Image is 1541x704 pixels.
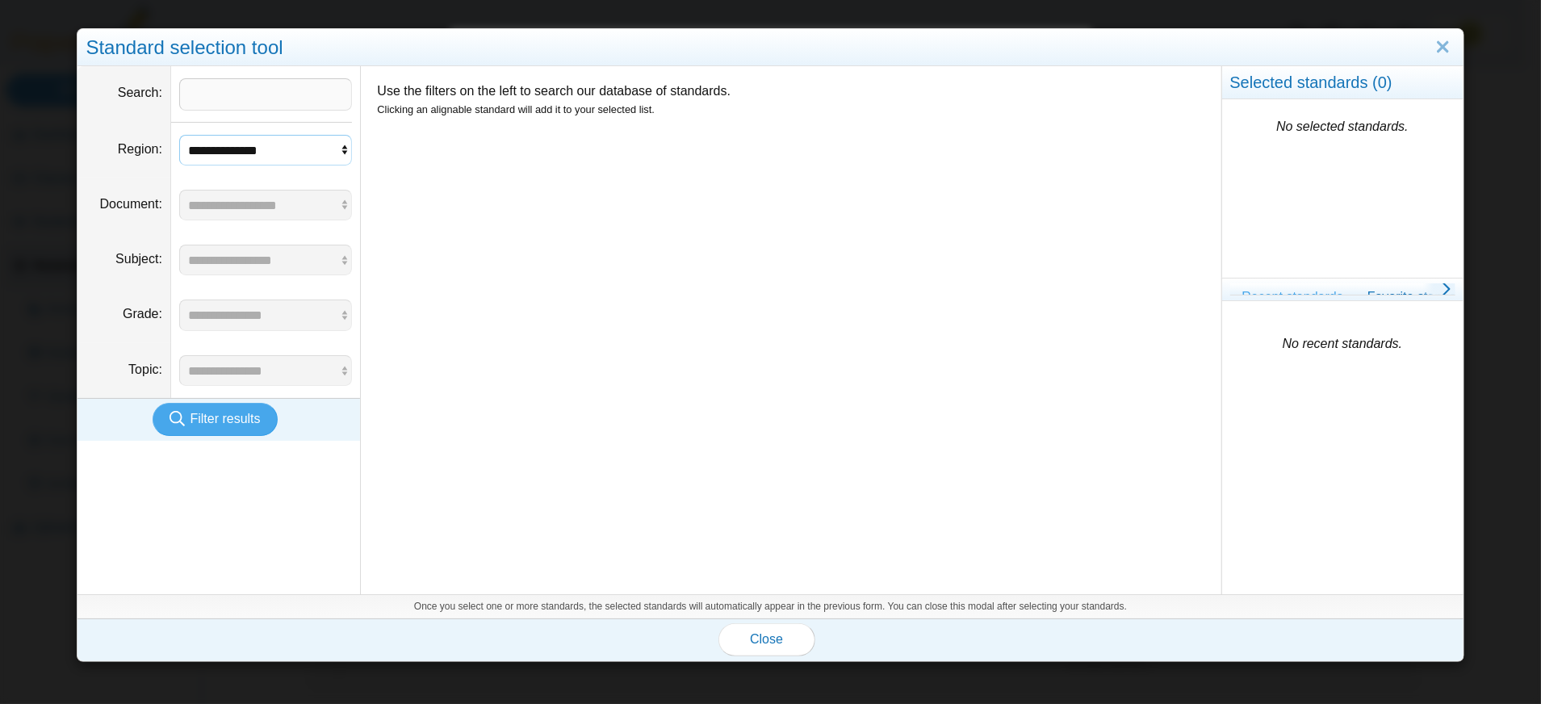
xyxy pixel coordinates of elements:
button: Close [718,623,815,656]
button: Filter results [153,403,277,435]
i: No selected standards. [1276,119,1409,133]
label: Search [118,86,162,99]
span: Filter results [190,412,260,425]
span: 0 [1378,73,1387,91]
label: Subject [115,252,162,266]
div: Use the filters on the left to search our database of standards. [360,66,1221,595]
label: Document [100,197,162,211]
div: Once you select one or more standards, the selected standards will automatically appear in the pr... [77,594,1463,618]
span: Close [750,632,783,646]
label: Topic [128,362,162,376]
label: Region [118,142,162,156]
a: Recent standards [1230,283,1355,311]
div: Selected standards ( ) [1222,66,1464,99]
i: No recent standards. [1283,337,1403,350]
small: Clicking an alignable standard will add it to your selected list. [377,103,655,115]
div: Standard selection tool [77,29,1463,67]
label: Grade [123,307,162,321]
a: Favorite standards [1355,283,1487,311]
a: Close [1430,34,1455,61]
